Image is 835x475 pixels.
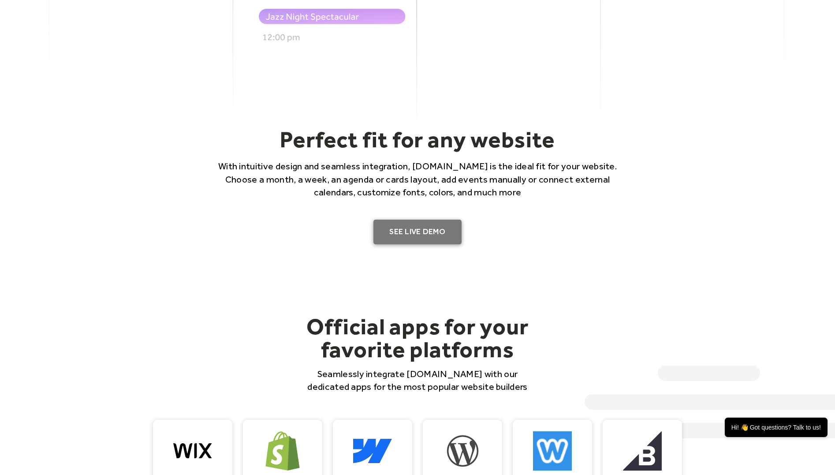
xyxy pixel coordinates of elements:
p: Seamlessly integrate [DOMAIN_NAME] with our dedicated apps for the most popular website builders [298,367,537,393]
a: SEE LIVE DEMO [373,220,462,244]
h2: Perfect fit for any website [206,126,629,153]
p: With intuitive design and seamless integration, [DOMAIN_NAME] is the ideal fit for your website. ... [206,160,629,198]
h2: Official apps for your favorite platforms [298,315,537,361]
